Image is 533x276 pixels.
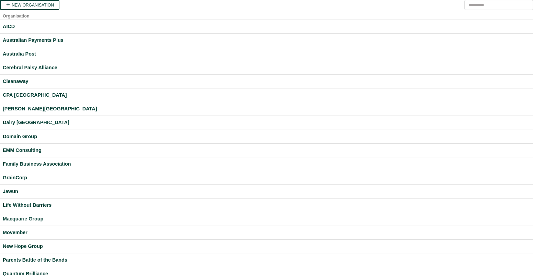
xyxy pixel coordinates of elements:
a: Cerebral Palsy Alliance [3,64,530,72]
a: GrainCorp [3,174,530,182]
a: Macquarie Group [3,215,530,223]
a: Australian Payments Plus [3,36,530,44]
a: Family Business Association [3,160,530,168]
a: EMM Consulting [3,146,530,154]
a: CPA [GEOGRAPHIC_DATA] [3,91,530,99]
a: Life Without Barriers [3,201,530,209]
a: Cleanaway [3,77,530,85]
a: [PERSON_NAME][GEOGRAPHIC_DATA] [3,105,530,113]
a: Australia Post [3,50,530,58]
a: New Hope Group [3,242,530,250]
a: Domain Group [3,133,530,141]
a: Jawun [3,188,530,195]
a: Movember [3,229,530,237]
a: Parents Battle of the Bands [3,256,530,264]
a: AICD [3,23,530,31]
a: Dairy [GEOGRAPHIC_DATA] [3,119,530,127]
